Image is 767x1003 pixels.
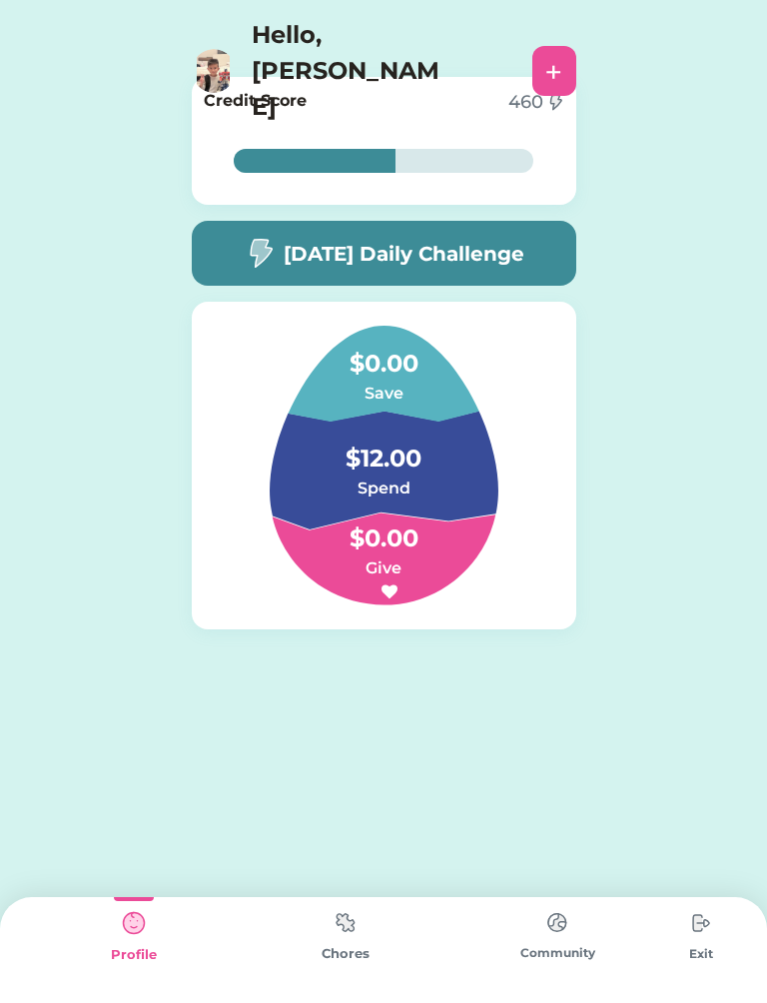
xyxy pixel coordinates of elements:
img: yH5BAEAAAAALAAAAAABAAEAAAIBRAA7 [358,128,422,193]
img: type%3Dchores%2C%20state%3Ddefault.svg [537,903,577,942]
h5: [DATE] Daily Challenge [284,239,524,269]
div: Community [451,944,663,962]
h6: Save [284,382,483,406]
img: type%3Dchores%2C%20state%3Ddefault.svg [326,903,366,942]
img: type%3Dkids%2C%20state%3Dselected.svg [114,903,154,943]
img: Group%201.svg [222,326,546,605]
h6: Give [284,556,483,580]
h6: Spend [284,477,483,501]
div: Chores [240,944,451,964]
div: Profile [28,945,240,965]
h4: $12.00 [284,421,483,477]
h4: $0.00 [284,501,483,556]
div: + [545,56,562,86]
img: image-flash-1--flash-power-connect-charge-electricity-lightning.svg [244,238,276,269]
div: Exit [663,945,739,963]
img: type%3Dchores%2C%20state%3Ddefault.svg [681,903,721,943]
img: https%3A%2F%2F1dfc823d71cc564f25c7cc035732a2d8.cdn.bubble.io%2Ff1738643912172x984663273699984800%... [192,49,236,93]
h4: Hello, [PERSON_NAME] [252,17,451,125]
h4: $0.00 [284,326,483,382]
